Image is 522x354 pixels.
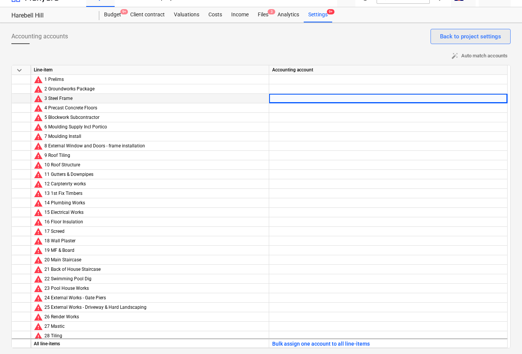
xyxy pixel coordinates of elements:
[34,217,43,226] span: No accounting account chosen for line-item. Line-item is not allowed to be connected to cost docu...
[34,265,43,274] span: No accounting account chosen for line-item. Line-item is not allowed to be connected to cost docu...
[304,7,332,22] a: Settings9+
[34,160,43,169] span: No accounting account chosen for line-item. Line-item is not allowed to be connected to cost docu...
[31,338,269,348] div: All line-items
[44,246,266,255] div: 19 MF & Board
[44,217,266,227] div: 16 Floor Insulation
[31,65,269,75] div: Line-item
[440,32,501,41] div: Back to project settings
[269,65,508,75] div: Accounting account
[34,132,43,141] span: No accounting account chosen for line-item. Line-item is not allowed to be connected to cost docu...
[34,312,43,321] span: No accounting account chosen for line-item. Line-item is not allowed to be connected to cost docu...
[44,255,266,265] div: 20 Main Staircase
[34,303,43,312] span: No accounting account chosen for line-item. Line-item is not allowed to be connected to cost docu...
[273,7,304,22] a: Analytics
[34,84,43,93] span: No accounting account chosen for line-item. Line-item is not allowed to be connected to cost docu...
[34,322,43,331] span: No accounting account chosen for line-item. Line-item is not allowed to be connected to cost docu...
[44,132,266,141] div: 7 Moulding Install
[34,293,43,302] span: No accounting account chosen for line-item. Line-item is not allowed to be connected to cost docu...
[34,94,43,103] span: No accounting account chosen for line-item. Line-item is not allowed to be connected to cost docu...
[44,293,266,303] div: 24 External Works - Gate Piers
[451,52,458,59] span: auto_fix_high
[44,274,266,284] div: 22 Swimming Pool Dig
[484,318,522,354] iframe: Chat Widget
[272,339,370,348] button: Bulk assign one account to all line-items
[34,113,43,122] span: No accounting account chosen for line-item. Line-item is not allowed to be connected to cost docu...
[44,75,266,84] div: 1 Prelims
[34,331,43,340] span: No accounting account chosen for line-item. Line-item is not allowed to be connected to cost docu...
[34,170,43,179] span: No accounting account chosen for line-item. Line-item is not allowed to be connected to cost docu...
[169,7,204,22] a: Valuations
[44,170,266,179] div: 11 Gutters & Downpipes
[304,7,332,22] div: Settings
[44,160,266,170] div: 10 Roof Structure
[268,9,275,14] span: 3
[44,179,266,189] div: 12 Carptenrty works
[99,7,126,22] div: Budget
[44,122,266,132] div: 6 Moulding Supply Incl Portico
[451,52,508,60] span: Auto match accounts
[15,66,24,75] span: keyboard_arrow_down
[253,7,273,22] a: Files3
[44,303,266,312] div: 25 External Works - Driveway & Hard Landscaping
[44,141,266,151] div: 8 External Window and Doors - frame installation
[99,7,126,22] a: Budget9+
[327,9,334,14] span: 9+
[204,7,227,22] a: Costs
[34,122,43,131] span: No accounting account chosen for line-item. Line-item is not allowed to be connected to cost docu...
[253,7,273,22] div: Files
[44,103,266,113] div: 4 Precast Concrete Floors
[44,198,266,208] div: 14 Plumbing Works
[44,312,266,322] div: 26 Render Works
[34,141,43,150] span: No accounting account chosen for line-item. Line-item is not allowed to be connected to cost docu...
[44,331,266,341] div: 28 Tiling
[44,189,266,198] div: 13 1st Fix Timbers
[34,227,43,236] span: No accounting account chosen for line-item. Line-item is not allowed to be connected to cost docu...
[34,151,43,160] span: No accounting account chosen for line-item. Line-item is not allowed to be connected to cost docu...
[34,75,43,84] span: No accounting account chosen for line-item. Line-item is not allowed to be connected to cost docu...
[227,7,253,22] a: Income
[44,84,266,94] div: 2 Groundworks Package
[34,255,43,264] span: No accounting account chosen for line-item. Line-item is not allowed to be connected to cost docu...
[34,208,43,217] span: No accounting account chosen for line-item. Line-item is not allowed to be connected to cost docu...
[34,198,43,207] span: No accounting account chosen for line-item. Line-item is not allowed to be connected to cost docu...
[34,246,43,255] span: No accounting account chosen for line-item. Line-item is not allowed to be connected to cost docu...
[44,265,266,274] div: 21 Back of House Staircase
[11,12,90,20] div: Harebell Hill
[44,227,266,236] div: 17 Screed
[44,113,266,122] div: 5 Blockwork Subcontractor
[34,189,43,198] span: No accounting account chosen for line-item. Line-item is not allowed to be connected to cost docu...
[126,7,169,22] a: Client contract
[34,236,43,245] span: No accounting account chosen for line-item. Line-item is not allowed to be connected to cost docu...
[44,284,266,293] div: 23 Pool House Works
[34,284,43,293] span: No accounting account chosen for line-item. Line-item is not allowed to be connected to cost docu...
[11,32,68,41] span: Accounting accounts
[448,50,511,62] button: Auto match accounts
[44,322,266,331] div: 27 Mastic
[431,29,511,44] button: Back to project settings
[44,236,266,246] div: 18 Wall Plaster
[120,9,128,14] span: 9+
[44,208,266,217] div: 15 Electrical Works
[34,103,43,112] span: No accounting account chosen for line-item. Line-item is not allowed to be connected to cost docu...
[44,151,266,160] div: 9 Roof Tiling
[34,274,43,283] span: No accounting account chosen for line-item. Line-item is not allowed to be connected to cost docu...
[34,179,43,188] span: No accounting account chosen for line-item. Line-item is not allowed to be connected to cost docu...
[44,94,266,103] div: 3 Steel Frame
